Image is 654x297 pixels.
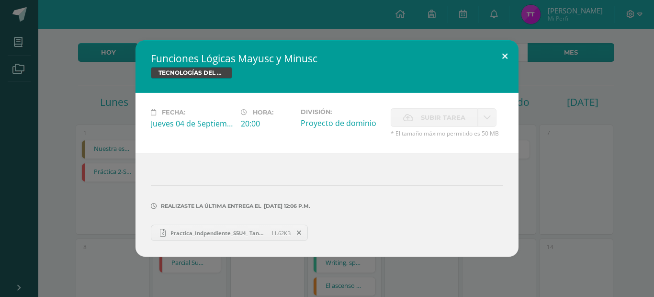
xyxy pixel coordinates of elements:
[301,118,383,128] div: Proyecto de dominio
[151,67,232,79] span: TECNOLOGÍAS DEL APRENDIZAJE Y LA COMUNICACIÓN
[478,108,496,127] a: La fecha de entrega ha expirado
[241,118,293,129] div: 20:00
[253,109,273,116] span: Hora:
[151,52,503,65] h2: Funciones Lógicas Mayusc y Minusc
[151,118,233,129] div: Jueves 04 de Septiembre
[491,40,519,73] button: Close (Esc)
[271,229,291,237] span: 11.62KB
[151,225,308,241] a: Practica_Indpendiente_S5U4_ TanyaToc.xlsx 11.62KB
[391,129,503,137] span: * El tamaño máximo permitido es 50 MB
[421,109,465,126] span: Subir tarea
[291,228,307,238] span: Remover entrega
[301,108,383,115] label: División:
[161,203,261,209] span: Realizaste la última entrega el
[391,108,478,127] label: La fecha de entrega ha expirado
[166,229,271,237] span: Practica_Indpendiente_S5U4_ TanyaToc.xlsx
[162,109,185,116] span: Fecha:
